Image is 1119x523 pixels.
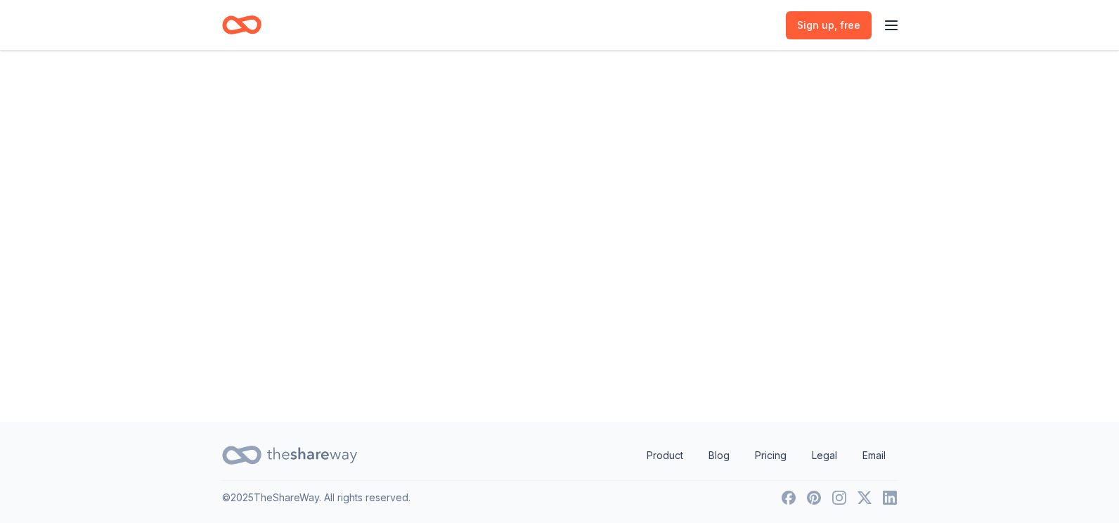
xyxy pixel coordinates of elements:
a: Legal [801,441,848,470]
nav: quick links [635,441,897,470]
a: Sign up, free [786,11,872,39]
a: Home [222,8,261,41]
a: Email [851,441,897,470]
span: , free [834,19,860,31]
a: Blog [697,441,741,470]
p: © 2025 TheShareWay. All rights reserved. [222,489,410,506]
a: Pricing [744,441,798,470]
span: Sign up [797,17,860,34]
a: Product [635,441,694,470]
